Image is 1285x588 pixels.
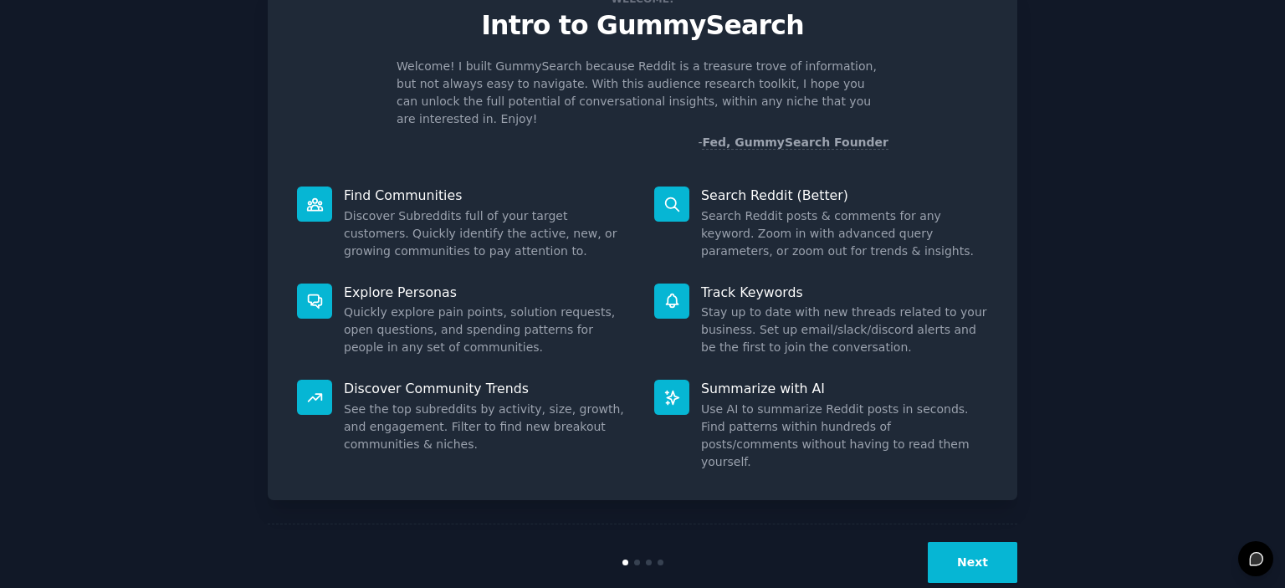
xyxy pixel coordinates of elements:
[701,380,988,397] p: Summarize with AI
[701,304,988,356] dd: Stay up to date with new threads related to your business. Set up email/slack/discord alerts and ...
[397,58,888,128] p: Welcome! I built GummySearch because Reddit is a treasure trove of information, but not always ea...
[701,207,988,260] dd: Search Reddit posts & comments for any keyword. Zoom in with advanced query parameters, or zoom o...
[698,134,888,151] div: -
[701,187,988,204] p: Search Reddit (Better)
[701,401,988,471] dd: Use AI to summarize Reddit posts in seconds. Find patterns within hundreds of posts/comments with...
[285,11,1000,40] p: Intro to GummySearch
[344,380,631,397] p: Discover Community Trends
[344,284,631,301] p: Explore Personas
[701,284,988,301] p: Track Keywords
[344,187,631,204] p: Find Communities
[344,304,631,356] dd: Quickly explore pain points, solution requests, open questions, and spending patterns for people ...
[702,135,888,150] a: Fed, GummySearch Founder
[344,401,631,453] dd: See the top subreddits by activity, size, growth, and engagement. Filter to find new breakout com...
[344,207,631,260] dd: Discover Subreddits full of your target customers. Quickly identify the active, new, or growing c...
[928,542,1017,583] button: Next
